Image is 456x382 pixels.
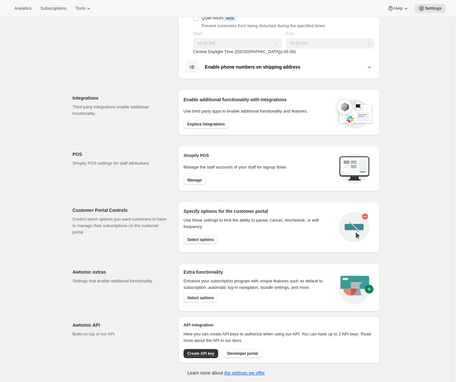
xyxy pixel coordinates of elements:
button: Select options [184,293,218,302]
p: Manage the staff accounts of your staff for signup flows [184,164,334,170]
h2: Shopify POS [184,152,334,159]
span: Developer portal [227,351,258,356]
h2: Awtomic extras [73,269,168,275]
p: Here you can create API keys to authorize when using our API. You can have up to 2 API keys. Read... [184,331,375,344]
button: Tools [71,4,96,13]
p: Enhance your subscription program with unique features such as default to subscription, automatic... [184,278,331,291]
span: Subscriptions [40,6,66,11]
p: Central Daylight Time ([GEOGRAPHIC_DATA]) ( -05 : 00 ) [193,49,375,55]
h2: Integrations [73,95,168,101]
span: Select options [187,295,214,300]
span: Quiet hours [202,16,237,20]
span: Beta [226,16,234,21]
span: Start [193,31,202,36]
p: Settings that enable additional functionality. [73,278,168,284]
span: Help [394,6,403,11]
button: Settings [414,4,446,13]
b: Enable phone numbers on shipping address [205,64,301,70]
button: Enable phone numbers on shipping address [184,60,375,74]
div: Use these settings to limit the ability to pause, cancel, reschedule, or edit frequency. [184,217,334,230]
span: Analytics [14,6,31,11]
span: Prevent customers from being disturbed during the specified times. [202,23,326,28]
h2: API integration [184,322,375,328]
a: the settings we offer [224,370,265,376]
span: Manage [187,178,202,183]
button: Select options [184,235,218,244]
h2: Customer Portal Controls [73,207,168,213]
p: Shopify POS settings for staff attributions [73,160,168,167]
h2: POS [73,151,168,158]
button: Analytics [10,4,35,13]
span: Explore integrations [187,122,225,127]
button: Developer portal [223,349,262,358]
p: Learn more about [187,370,265,376]
button: Help [384,4,413,13]
span: End [286,31,293,36]
h2: Enable additional functionality with Integrations [184,96,331,103]
span: Tools [75,6,85,11]
button: Manage [184,176,206,185]
button: Create API key [184,349,218,358]
p: Control which options you want customers to have to manage their subscriptions on the customer po... [73,216,168,235]
h2: Awtomic API [73,322,168,328]
button: Subscriptions [37,4,70,13]
span: Settings [425,6,442,11]
h2: Extra functionality [184,269,223,275]
span: Select options [187,237,214,242]
p: Build on top of our API. [73,331,168,337]
p: Use third party apps to enable additional functionality and features. [184,108,331,115]
button: Explore integrations [184,120,229,129]
p: Third party integrations enable additional functionality. [73,104,168,117]
h2: Specify options for the customer portal [184,208,334,214]
span: Create API key [187,351,215,356]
